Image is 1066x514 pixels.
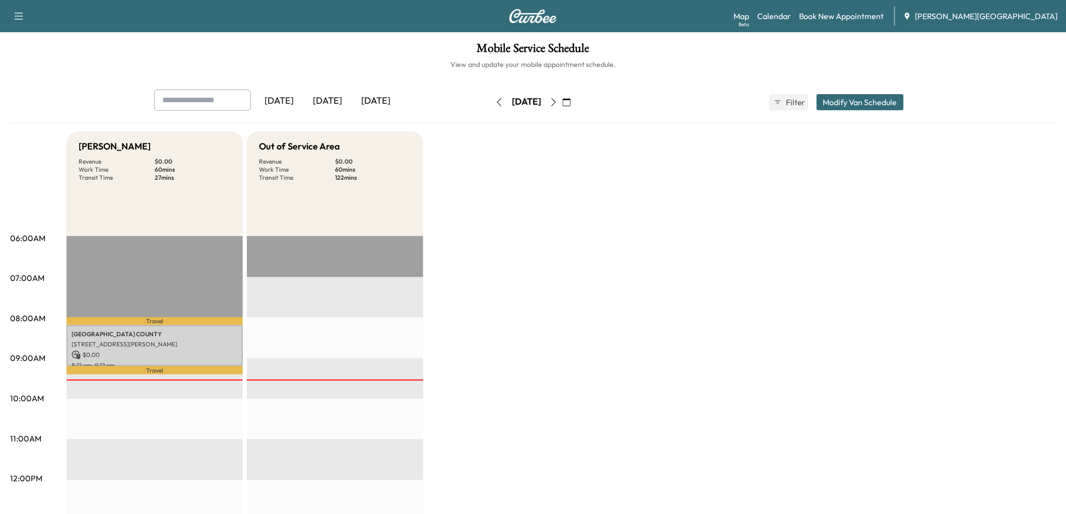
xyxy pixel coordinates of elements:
p: [STREET_ADDRESS][PERSON_NAME] [72,340,238,348]
p: 8:12 am - 9:12 am [72,361,238,370]
p: $ 0.00 [335,158,411,166]
p: 07:00AM [10,272,44,284]
p: $ 0.00 [155,158,231,166]
div: [DATE] [255,90,303,113]
p: $ 0.00 [72,350,238,359]
p: 12:00PM [10,472,42,484]
p: 60 mins [155,166,231,174]
p: 11:00AM [10,432,41,445]
p: Work Time [79,166,155,174]
p: 27 mins [155,174,231,182]
h5: Out of Service Area [259,139,340,154]
p: Travel [66,317,243,325]
a: MapBeta [734,10,749,22]
div: [DATE] [303,90,352,113]
p: Travel [66,366,243,375]
p: Revenue [79,158,155,166]
button: Filter [769,94,809,110]
img: Curbee Logo [509,9,557,23]
p: Transit Time [259,174,335,182]
div: Beta [739,21,749,28]
p: Work Time [259,166,335,174]
p: 06:00AM [10,232,45,244]
p: 122 mins [335,174,411,182]
h6: View and update your mobile appointment schedule. [10,59,1056,69]
h1: Mobile Service Schedule [10,42,1056,59]
span: Filter [786,96,804,108]
a: Calendar [757,10,791,22]
p: Revenue [259,158,335,166]
p: 08:00AM [10,312,45,324]
p: 09:00AM [10,352,45,364]
p: Transit Time [79,174,155,182]
a: Book New Appointment [799,10,884,22]
div: [DATE] [352,90,400,113]
button: Modify Van Schedule [817,94,904,110]
div: [DATE] [512,96,541,108]
h5: [PERSON_NAME] [79,139,151,154]
p: [GEOGRAPHIC_DATA] COUNTY [72,330,238,338]
span: [PERSON_NAME][GEOGRAPHIC_DATA] [915,10,1058,22]
p: 10:00AM [10,392,44,404]
p: 60 mins [335,166,411,174]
